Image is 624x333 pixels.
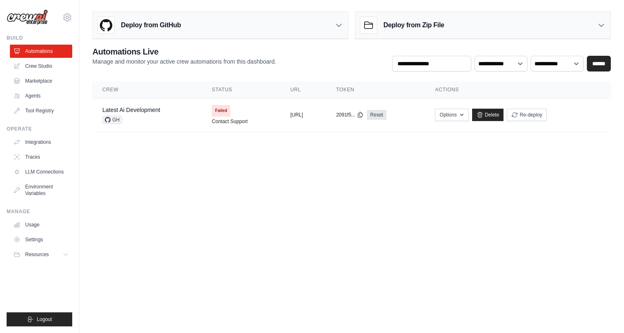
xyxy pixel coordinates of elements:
div: Build [7,35,72,41]
th: Token [326,81,425,98]
th: Status [202,81,280,98]
a: Agents [10,89,72,102]
div: Operate [7,126,72,132]
a: Delete [472,109,504,121]
div: Виджет чата [583,293,624,333]
a: Traces [10,150,72,164]
a: Automations [10,45,72,58]
p: Manage and monitor your active crew automations from this dashboard. [92,57,276,66]
span: GH [102,116,122,124]
a: Crew Studio [10,59,72,73]
th: URL [280,81,326,98]
a: Integrations [10,136,72,149]
img: GitHub Logo [98,17,114,33]
h2: Automations Live [92,46,276,57]
span: Logout [37,316,52,323]
a: Usage [10,218,72,231]
button: Resources [10,248,72,261]
div: Manage [7,208,72,215]
button: Re-deploy [507,109,547,121]
h3: Deploy from GitHub [121,20,181,30]
button: Logout [7,312,72,326]
iframe: Chat Widget [583,293,624,333]
a: Tool Registry [10,104,72,117]
a: Marketplace [10,74,72,88]
button: Options [435,109,468,121]
th: Crew [92,81,202,98]
a: Latest Ai Development [102,107,160,113]
th: Actions [425,81,611,98]
h3: Deploy from Zip File [383,20,444,30]
a: Contact Support [212,118,248,125]
button: 2091f5... [336,112,364,118]
a: Settings [10,233,72,246]
a: LLM Connections [10,165,72,178]
span: Failed [212,105,230,117]
span: Resources [25,251,49,258]
img: Logo [7,10,48,25]
a: Reset [367,110,386,120]
a: Environment Variables [10,180,72,200]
